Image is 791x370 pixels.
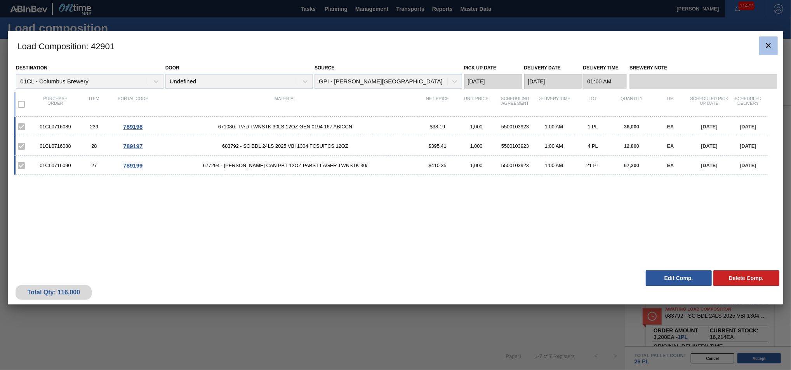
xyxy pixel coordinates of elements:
[524,65,561,71] label: Delivery Date
[418,124,457,130] div: $38.19
[646,270,712,286] button: Edit Comp.
[113,123,152,130] div: Go to Order
[464,65,497,71] label: Pick up Date
[729,96,768,112] div: Scheduled Delivery
[16,65,47,71] label: Destination
[418,163,457,168] div: $410.35
[535,163,574,168] div: 1:00 AM
[457,96,496,112] div: Unit Price
[574,124,612,130] div: 1 PL
[624,143,639,149] span: 12,800
[113,162,152,169] div: Go to Order
[535,124,574,130] div: 1:00 AM
[740,163,756,168] span: [DATE]
[123,162,143,169] span: 789199
[8,31,783,61] h3: Load Composition : 42901
[629,62,777,74] label: Brewery Note
[701,124,717,130] span: [DATE]
[624,124,639,130] span: 36,000
[667,163,674,168] span: EA
[152,163,418,168] span: 677294 - CARR CAN PBT 12OZ PABST LAGER TWNSTK 30/
[21,289,86,296] div: Total Qty: 116,000
[464,74,522,89] input: mm/dd/yyyy
[690,96,729,112] div: Scheduled Pick up Date
[152,124,418,130] span: 671080 - PAD TWNSTK 30LS 12OZ GEN 0194 167 ABICCN
[701,143,717,149] span: [DATE]
[701,163,717,168] span: [DATE]
[524,74,582,89] input: mm/dd/yyyy
[457,143,496,149] div: 1,000
[36,124,75,130] div: 01CL0716089
[36,163,75,168] div: 01CL0716090
[165,65,179,71] label: Door
[418,96,457,112] div: Net Price
[667,124,674,130] span: EA
[152,96,418,112] div: Material
[496,143,535,149] div: 5500103923
[123,143,143,149] span: 789197
[113,96,152,112] div: Portal code
[740,124,756,130] span: [DATE]
[535,143,574,149] div: 1:00 AM
[651,96,690,112] div: UM
[152,143,418,149] span: 683792 - SC BDL 24LS 2025 VBI 1304 FCSUITCS 12OZ
[496,124,535,130] div: 5500103923
[457,163,496,168] div: 1,000
[75,143,113,149] div: 28
[583,62,627,74] label: Delivery Time
[315,65,334,71] label: Source
[36,96,75,112] div: Purchase order
[535,96,574,112] div: Delivery Time
[667,143,674,149] span: EA
[574,163,612,168] div: 21 PL
[574,143,612,149] div: 4 PL
[113,143,152,149] div: Go to Order
[418,143,457,149] div: $395.41
[496,96,535,112] div: Scheduling Agreement
[75,124,113,130] div: 239
[457,124,496,130] div: 1,000
[612,96,651,112] div: Quantity
[574,96,612,112] div: Lot
[123,123,143,130] span: 789198
[75,163,113,168] div: 27
[713,270,779,286] button: Delete Comp.
[624,163,639,168] span: 67,200
[36,143,75,149] div: 01CL0716088
[496,163,535,168] div: 5500103923
[740,143,756,149] span: [DATE]
[75,96,113,112] div: Item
